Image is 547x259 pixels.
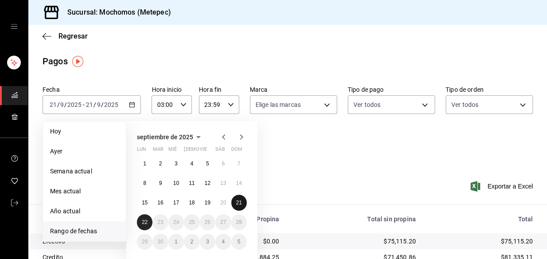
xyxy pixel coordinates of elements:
[58,32,88,40] span: Regresar
[190,239,194,245] abbr: 2 de octubre de 2025
[446,86,533,93] label: Tipo de orden
[93,101,96,108] span: /
[231,234,247,250] button: 5 de octubre de 2025
[168,146,177,156] abbr: miércoles
[231,156,247,172] button: 7 de septiembre de 2025
[184,156,199,172] button: 4 de septiembre de 2025
[137,214,152,230] button: 22 de septiembre de 2025
[353,100,380,109] span: Ver todos
[220,180,226,186] abbr: 13 de septiembre de 2025
[50,147,119,156] span: Ayer
[184,234,199,250] button: 2 de octubre de 2025
[137,156,152,172] button: 1 de septiembre de 2025
[250,86,337,93] label: Marca
[60,7,171,18] h3: Sucursal: Mochomos (Metepec)
[200,146,207,156] abbr: viernes
[173,219,179,225] abbr: 24 de septiembre de 2025
[173,200,179,206] abbr: 17 de septiembre de 2025
[231,175,247,191] button: 14 de septiembre de 2025
[221,239,225,245] abbr: 4 de octubre de 2025
[236,180,242,186] abbr: 14 de septiembre de 2025
[184,175,199,191] button: 11 de septiembre de 2025
[430,216,533,223] div: Total
[43,32,88,40] button: Regresar
[220,219,226,225] abbr: 27 de septiembre de 2025
[189,180,194,186] abbr: 11 de septiembre de 2025
[137,175,152,191] button: 8 de septiembre de 2025
[43,55,68,68] div: Pagos
[50,207,119,216] span: Año actual
[11,23,18,30] button: open drawer
[199,86,239,93] label: Hora fin
[348,86,435,93] label: Tipo de pago
[104,101,119,108] input: ----
[173,180,179,186] abbr: 10 de septiembre de 2025
[43,86,141,93] label: Fecha
[215,234,231,250] button: 4 de octubre de 2025
[205,200,210,206] abbr: 19 de septiembre de 2025
[152,146,163,156] abbr: martes
[142,239,147,245] abbr: 29 de septiembre de 2025
[168,156,184,172] button: 3 de septiembre de 2025
[205,180,210,186] abbr: 12 de septiembre de 2025
[137,195,152,211] button: 15 de septiembre de 2025
[215,146,225,156] abbr: sábado
[184,146,236,156] abbr: jueves
[472,181,533,192] button: Exportar a Excel
[50,127,119,136] span: Hoy
[237,239,241,245] abbr: 5 de octubre de 2025
[157,239,163,245] abbr: 30 de septiembre de 2025
[72,56,83,67] button: Tooltip marker
[137,132,204,142] button: septiembre de 2025
[85,101,93,108] input: --
[205,219,210,225] abbr: 26 de septiembre de 2025
[137,234,152,250] button: 29 de septiembre de 2025
[143,180,146,186] abbr: 8 de septiembre de 2025
[231,146,242,156] abbr: domingo
[152,156,168,172] button: 2 de septiembre de 2025
[168,214,184,230] button: 24 de septiembre de 2025
[168,234,184,250] button: 1 de octubre de 2025
[152,234,168,250] button: 30 de septiembre de 2025
[175,161,178,167] abbr: 3 de septiembre de 2025
[83,101,85,108] span: -
[293,216,415,223] div: Total sin propina
[50,167,119,176] span: Semana actual
[101,101,104,108] span: /
[159,180,162,186] abbr: 9 de septiembre de 2025
[184,214,199,230] button: 25 de septiembre de 2025
[159,161,162,167] abbr: 2 de septiembre de 2025
[189,219,194,225] abbr: 25 de septiembre de 2025
[57,101,60,108] span: /
[50,187,119,196] span: Mes actual
[157,200,163,206] abbr: 16 de septiembre de 2025
[215,156,231,172] button: 6 de septiembre de 2025
[215,214,231,230] button: 27 de septiembre de 2025
[152,214,168,230] button: 23 de septiembre de 2025
[67,101,82,108] input: ----
[237,161,241,167] abbr: 7 de septiembre de 2025
[157,219,163,225] abbr: 23 de septiembre de 2025
[200,156,215,172] button: 5 de septiembre de 2025
[236,219,242,225] abbr: 28 de septiembre de 2025
[206,161,209,167] abbr: 5 de septiembre de 2025
[142,219,147,225] abbr: 22 de septiembre de 2025
[200,195,215,211] button: 19 de septiembre de 2025
[231,195,247,211] button: 21 de septiembre de 2025
[215,195,231,211] button: 20 de septiembre de 2025
[256,100,301,109] span: Elige las marcas
[97,101,101,108] input: --
[231,214,247,230] button: 28 de septiembre de 2025
[168,175,184,191] button: 10 de septiembre de 2025
[221,161,225,167] abbr: 6 de septiembre de 2025
[60,101,64,108] input: --
[49,101,57,108] input: --
[293,237,415,246] div: $75,115.20
[152,175,168,191] button: 9 de septiembre de 2025
[175,239,178,245] abbr: 1 de octubre de 2025
[152,195,168,211] button: 16 de septiembre de 2025
[189,200,194,206] abbr: 18 de septiembre de 2025
[50,227,119,236] span: Rango de fechas
[151,86,192,93] label: Hora inicio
